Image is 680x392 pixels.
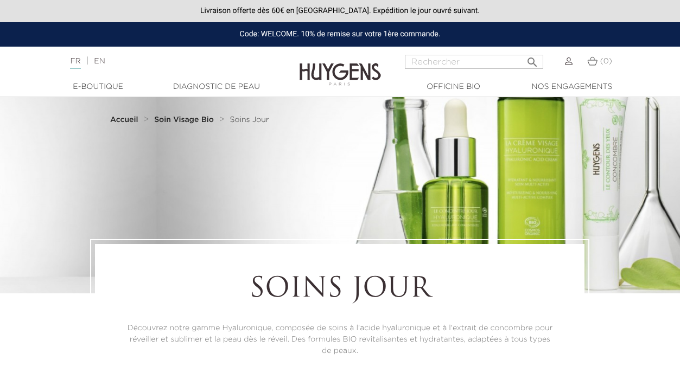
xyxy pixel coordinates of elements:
a: Soins Jour [230,115,269,124]
h1: Soins Jour [125,274,555,306]
i:  [526,53,539,66]
a: Diagnostic de peau [162,81,271,93]
a: Nos engagements [518,81,626,93]
a: Accueil [110,115,141,124]
strong: Accueil [110,116,138,124]
div: | [65,55,275,68]
strong: Soin Visage Bio [154,116,214,124]
p: Découvrez notre gamme Hyaluronique, composée de soins à l'acide hyaluronique et à l'extrait de co... [125,323,555,357]
a: Officine Bio [399,81,508,93]
a: FR [70,57,80,69]
span: (0) [600,57,612,65]
button:  [523,52,542,66]
img: Huygens [300,46,381,87]
a: Soin Visage Bio [154,115,217,124]
a: EN [94,57,105,65]
a: E-Boutique [44,81,152,93]
input: Rechercher [405,55,543,69]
